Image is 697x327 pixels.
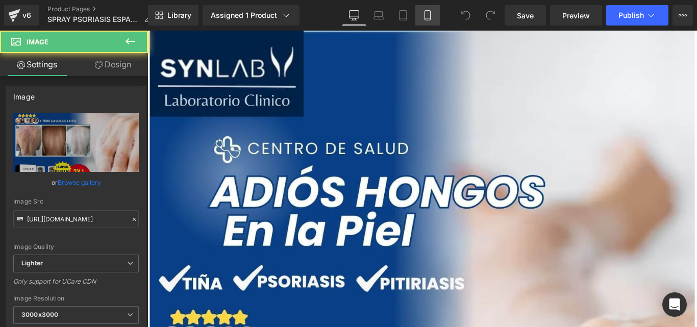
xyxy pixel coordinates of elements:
span: Preview [562,10,590,21]
button: Publish [606,5,668,26]
div: Image Resolution [13,295,139,302]
div: Open Intercom Messenger [662,292,687,317]
span: SPRAY PSORIASIS ESPALDA [47,15,140,23]
button: Undo [456,5,476,26]
a: Product Pages [47,5,160,13]
button: More [673,5,693,26]
a: Design [76,53,150,76]
a: Desktop [342,5,366,26]
a: New Library [148,5,198,26]
b: Lighter [21,259,43,267]
span: Save [517,10,534,21]
span: Library [167,11,191,20]
a: Laptop [366,5,391,26]
div: Only support for UCare CDN [13,278,139,292]
a: Browse gallery [58,173,101,191]
a: v6 [4,5,39,26]
div: v6 [20,9,33,22]
span: Image [27,38,48,46]
span: Publish [618,11,644,19]
a: Preview [550,5,602,26]
a: Mobile [415,5,440,26]
div: Image [13,87,35,101]
div: Assigned 1 Product [211,10,291,20]
a: Tablet [391,5,415,26]
b: 3000x3000 [21,311,58,318]
div: Image Quality [13,243,139,250]
div: or [13,177,139,188]
button: Redo [480,5,501,26]
input: Link [13,210,139,228]
div: Image Src [13,198,139,205]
